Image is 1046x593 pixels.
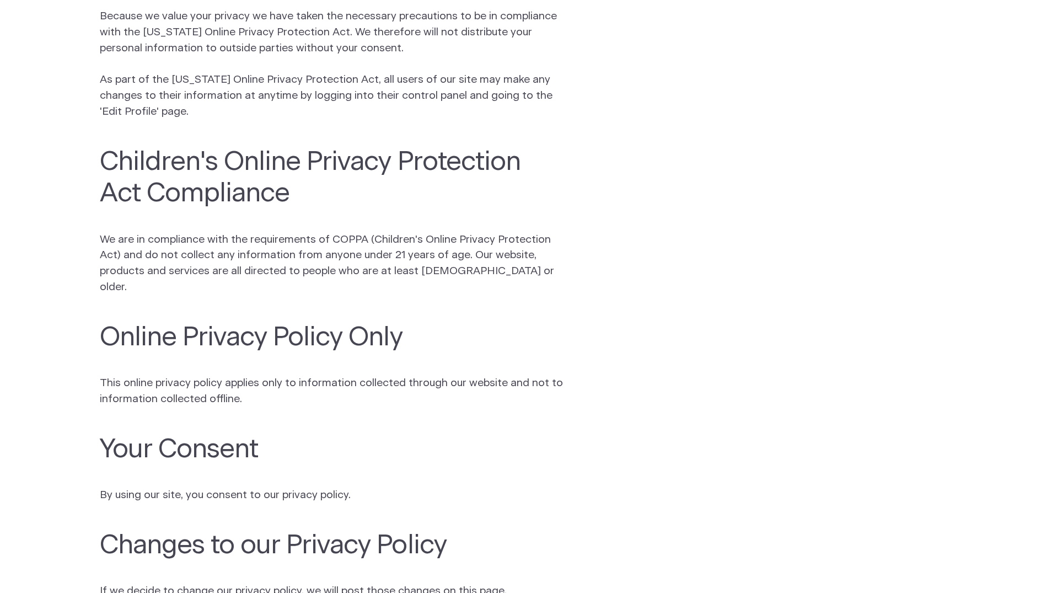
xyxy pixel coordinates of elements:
p: By using our site, you consent to our privacy policy. [100,488,566,504]
h3: Changes to our Privacy Policy [100,530,566,562]
h3: Your Consent [100,434,566,466]
p: We are in compliance with the requirements of COPPA (Children's Online Privacy Protection Act) an... [100,232,566,296]
p: Because we value your privacy we have taken the necessary precautions to be in compliance with th... [100,9,566,120]
h3: Online Privacy Policy Only [100,322,566,354]
h3: Children's Online Privacy Protection Act Compliance [100,147,566,210]
p: This online privacy policy applies only to information collected through our website and not to i... [100,376,566,408]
